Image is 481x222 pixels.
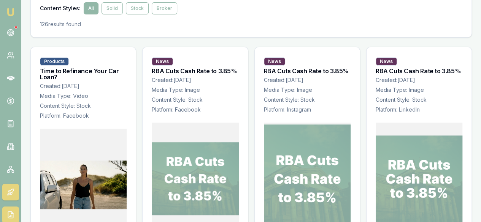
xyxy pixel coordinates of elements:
p: Created: [DATE] [264,76,351,84]
p: Platform: LinkedIn [376,106,462,113]
div: Products [40,57,69,66]
div: News [264,57,285,66]
p: 126 results found [40,20,462,28]
button: Stock [126,2,149,14]
img: emu-icon-u.png [6,8,15,17]
p: Created: [DATE] [152,76,238,84]
p: Content Style: Stock [40,102,127,110]
h3: RBA Cuts Cash Rate to 3.85% [376,68,462,74]
h3: Time to Refinance Your Car Loan? [40,68,127,80]
button: All [84,2,98,14]
p: Platform: Facebook [152,106,238,113]
div: News [152,57,173,66]
p: Media Type: Image [376,86,462,94]
button: Solid [102,2,123,14]
span: Content Styles : [40,5,81,12]
p: Platform: Instagram [264,106,351,113]
p: Created: [DATE] [40,82,127,90]
p: Media Type: Video [40,92,127,100]
div: News [376,57,397,66]
p: Platform: Facebook [40,112,127,120]
p: Content Style: Stock [376,96,462,104]
p: Media Type: Image [152,86,238,94]
p: Content Style: Stock [152,96,238,104]
p: Content Style: Stock [264,96,351,104]
h3: RBA Cuts Cash Rate to 3.85% [264,68,351,74]
p: Created: [DATE] [376,76,462,84]
button: Broker [152,2,177,14]
h3: RBA Cuts Cash Rate to 3.85% [152,68,238,74]
p: Media Type: Image [264,86,351,94]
